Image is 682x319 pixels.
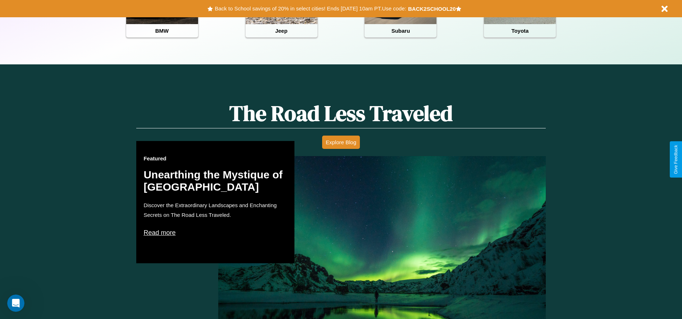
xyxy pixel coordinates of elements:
[484,24,556,37] h4: Toyota
[136,99,545,128] h1: The Road Less Traveled
[365,24,436,37] h4: Subaru
[673,145,678,174] div: Give Feedback
[7,295,24,312] iframe: Intercom live chat
[143,200,287,220] p: Discover the Extraordinary Landscapes and Enchanting Secrets on The Road Less Traveled.
[408,6,456,12] b: BACK2SCHOOL20
[143,227,287,238] p: Read more
[143,169,287,193] h2: Unearthing the Mystique of [GEOGRAPHIC_DATA]
[213,4,408,14] button: Back to School savings of 20% in select cities! Ends [DATE] 10am PT.Use code:
[126,24,198,37] h4: BMW
[246,24,317,37] h4: Jeep
[322,136,360,149] button: Explore Blog
[143,155,287,161] h3: Featured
